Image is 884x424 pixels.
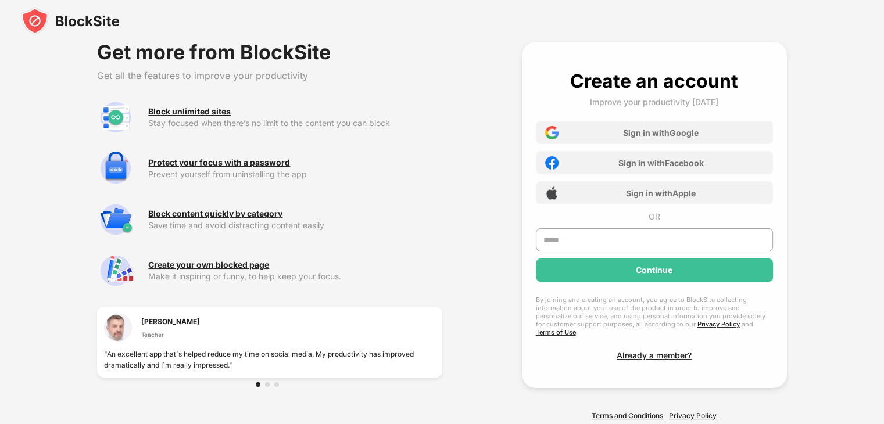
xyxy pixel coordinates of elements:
img: premium-unlimited-blocklist.svg [97,99,134,136]
div: Teacher [141,330,200,339]
div: Already a member? [617,350,692,360]
img: blocksite-icon-black.svg [21,7,120,35]
div: Continue [636,265,672,275]
div: Sign in with Google [623,128,699,138]
div: Create an account [570,70,738,92]
div: Improve your productivity [DATE] [590,97,718,107]
div: Block content quickly by category [148,209,282,218]
div: "An excellent app that`s helped reduce my time on social media. My productivity has improved dram... [104,348,435,371]
img: google-icon.png [545,126,559,139]
div: Sign in with Apple [626,188,696,198]
div: Protect your focus with a password [148,158,290,167]
div: Get more from BlockSite [97,42,442,63]
div: Prevent yourself from uninstalling the app [148,170,442,179]
a: Terms and Conditions [592,411,663,420]
div: OR [649,211,660,221]
div: Save time and avoid distracting content easily [148,221,442,230]
div: Get all the features to improve your productivity [97,70,442,81]
a: Privacy Policy [669,411,717,420]
img: testimonial-1.jpg [104,314,132,342]
div: Create your own blocked page [148,260,269,270]
img: premium-category.svg [97,201,134,238]
img: premium-customize-block-page.svg [97,252,134,289]
div: [PERSON_NAME] [141,316,200,327]
img: apple-icon.png [545,186,559,200]
div: By joining and creating an account, you agree to BlockSite collecting information about your use ... [536,296,773,336]
img: facebook-icon.png [545,156,559,170]
img: premium-password-protection.svg [97,150,134,187]
div: Stay focused when there’s no limit to the content you can block [148,118,442,128]
div: Block unlimited sites [148,107,231,116]
div: Sign in with Facebook [618,158,704,168]
a: Privacy Policy [697,320,740,328]
a: Terms of Use [536,328,576,336]
div: Make it inspiring or funny, to help keep your focus. [148,272,442,281]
